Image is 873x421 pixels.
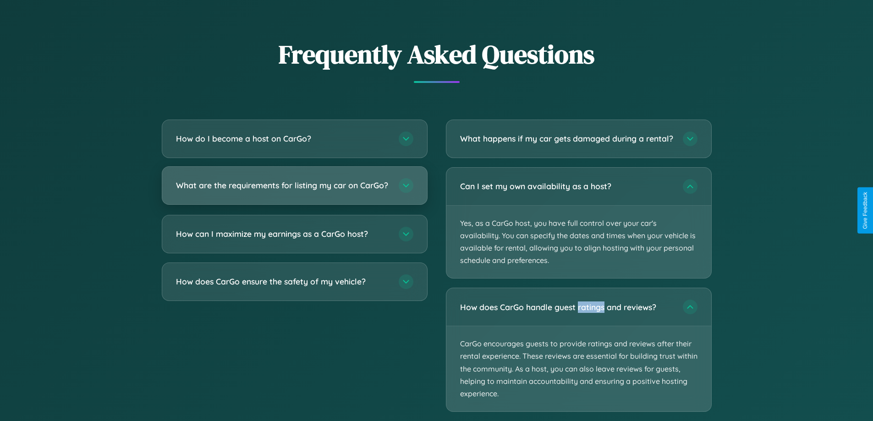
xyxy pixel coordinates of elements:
[162,37,712,72] h2: Frequently Asked Questions
[446,206,711,279] p: Yes, as a CarGo host, you have full control over your car's availability. You can specify the dat...
[460,301,674,313] h3: How does CarGo handle guest ratings and reviews?
[460,180,674,192] h3: Can I set my own availability as a host?
[176,133,390,144] h3: How do I become a host on CarGo?
[176,276,390,287] h3: How does CarGo ensure the safety of my vehicle?
[176,180,390,191] h3: What are the requirements for listing my car on CarGo?
[446,326,711,411] p: CarGo encourages guests to provide ratings and reviews after their rental experience. These revie...
[862,192,868,229] div: Give Feedback
[176,228,390,240] h3: How can I maximize my earnings as a CarGo host?
[460,133,674,144] h3: What happens if my car gets damaged during a rental?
